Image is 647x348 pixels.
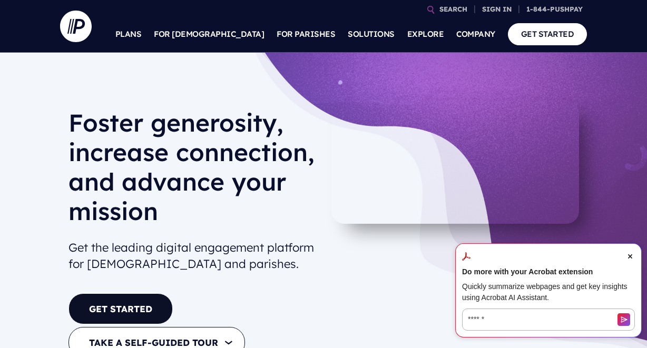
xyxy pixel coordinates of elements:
[115,16,142,53] a: PLANS
[154,16,264,53] a: FOR [DEMOGRAPHIC_DATA]
[508,23,587,45] a: GET STARTED
[277,16,335,53] a: FOR PARISHES
[68,235,315,276] h2: Get the leading digital engagement platform for [DEMOGRAPHIC_DATA] and parishes.
[456,16,495,53] a: COMPANY
[348,16,395,53] a: SOLUTIONS
[68,108,315,234] h1: Foster generosity, increase connection, and advance your mission
[407,16,444,53] a: EXPLORE
[68,293,173,324] a: GET STARTED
